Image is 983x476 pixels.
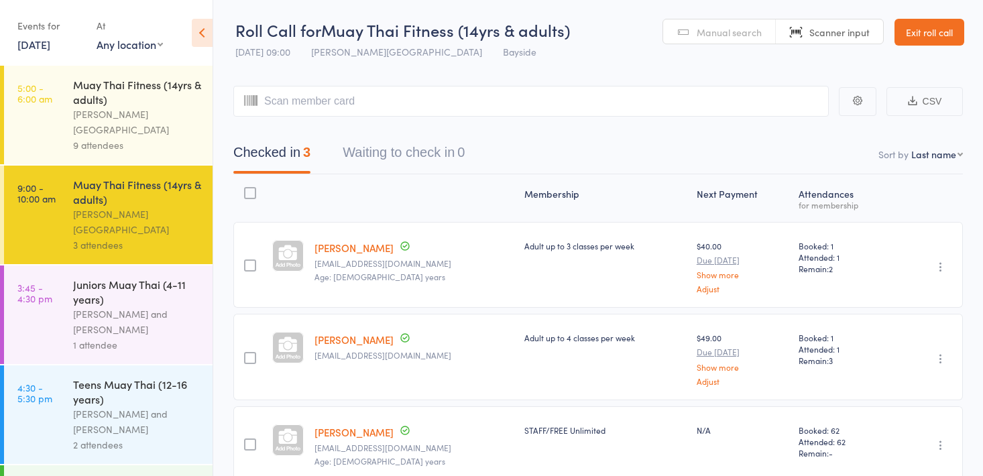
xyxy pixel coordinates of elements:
[697,363,788,371] a: Show more
[314,425,394,439] a: [PERSON_NAME]
[73,337,201,353] div: 1 attendee
[697,240,788,293] div: $40.00
[799,251,888,263] span: Attended: 1
[97,37,163,52] div: Any location
[524,240,686,251] div: Adult up to 3 classes per week
[799,263,888,274] span: Remain:
[878,147,909,161] label: Sort by
[799,436,888,447] span: Attended: 62
[73,306,201,337] div: [PERSON_NAME] and [PERSON_NAME]
[457,145,465,160] div: 0
[503,45,536,58] span: Bayside
[314,259,514,268] small: ainsley_ballantine@hotmail.com
[809,25,870,39] span: Scanner input
[233,138,310,174] button: Checked in3
[321,19,570,41] span: Muay Thai Fitness (14yrs & adults)
[829,447,833,459] span: -
[314,443,514,453] small: Aliciaorr84@hotmail.com
[73,177,201,206] div: Muay Thai Fitness (14yrs & adults)
[697,347,788,357] small: Due [DATE]
[793,180,893,216] div: Atten­dances
[17,82,52,104] time: 5:00 - 6:00 am
[697,332,788,385] div: $49.00
[17,282,52,304] time: 3:45 - 4:30 pm
[697,270,788,279] a: Show more
[73,107,201,137] div: [PERSON_NAME][GEOGRAPHIC_DATA]
[17,15,83,37] div: Events for
[799,343,888,355] span: Attended: 1
[4,66,213,164] a: 5:00 -6:00 amMuay Thai Fitness (14yrs & adults)[PERSON_NAME][GEOGRAPHIC_DATA]9 attendees
[311,45,482,58] span: [PERSON_NAME][GEOGRAPHIC_DATA]
[343,138,465,174] button: Waiting to check in0
[314,333,394,347] a: [PERSON_NAME]
[691,180,793,216] div: Next Payment
[4,265,213,364] a: 3:45 -4:30 pmJuniors Muay Thai (4-11 years)[PERSON_NAME] and [PERSON_NAME]1 attendee
[73,406,201,437] div: [PERSON_NAME] and [PERSON_NAME]
[303,145,310,160] div: 3
[73,137,201,153] div: 9 attendees
[4,166,213,264] a: 9:00 -10:00 amMuay Thai Fitness (14yrs & adults)[PERSON_NAME][GEOGRAPHIC_DATA]3 attendees
[314,271,445,282] span: Age: [DEMOGRAPHIC_DATA] years
[799,355,888,366] span: Remain:
[524,332,686,343] div: Adult up to 4 classes per week
[697,377,788,385] a: Adjust
[73,206,201,237] div: [PERSON_NAME][GEOGRAPHIC_DATA]
[4,365,213,464] a: 4:30 -5:30 pmTeens Muay Thai (12-16 years)[PERSON_NAME] and [PERSON_NAME]2 attendees
[697,284,788,293] a: Adjust
[524,424,686,436] div: STAFF/FREE Unlimited
[697,424,788,436] div: N/A
[314,351,514,360] small: breannajenkins2002@gmail.com
[799,200,888,209] div: for membership
[519,180,691,216] div: Membership
[829,263,833,274] span: 2
[73,77,201,107] div: Muay Thai Fitness (14yrs & adults)
[73,277,201,306] div: Juniors Muay Thai (4-11 years)
[17,37,50,52] a: [DATE]
[886,87,963,116] button: CSV
[314,455,445,467] span: Age: [DEMOGRAPHIC_DATA] years
[697,255,788,265] small: Due [DATE]
[697,25,762,39] span: Manual search
[73,377,201,406] div: Teens Muay Thai (12-16 years)
[73,437,201,453] div: 2 attendees
[799,240,888,251] span: Booked: 1
[97,15,163,37] div: At
[314,241,394,255] a: [PERSON_NAME]
[235,45,290,58] span: [DATE] 09:00
[17,382,52,404] time: 4:30 - 5:30 pm
[799,332,888,343] span: Booked: 1
[799,424,888,436] span: Booked: 62
[233,86,829,117] input: Scan member card
[799,447,888,459] span: Remain:
[73,237,201,253] div: 3 attendees
[911,147,956,161] div: Last name
[17,182,56,204] time: 9:00 - 10:00 am
[829,355,833,366] span: 3
[235,19,321,41] span: Roll Call for
[894,19,964,46] a: Exit roll call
